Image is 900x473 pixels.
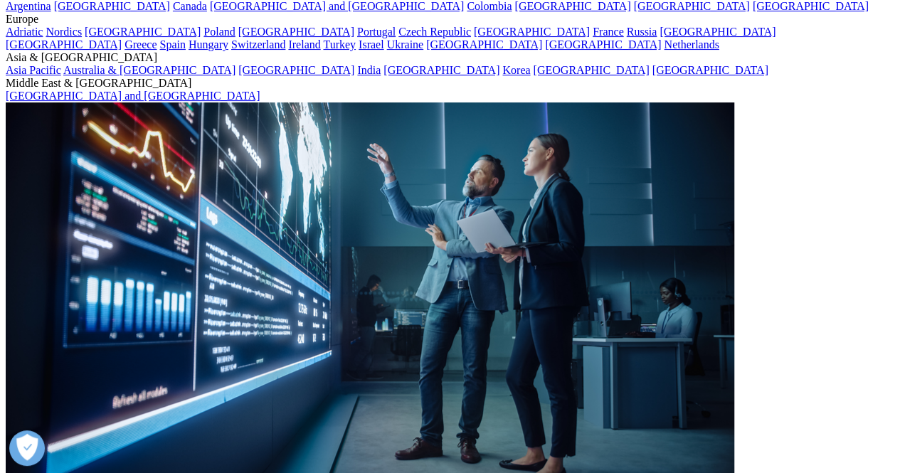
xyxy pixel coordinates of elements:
a: Ukraine [387,38,424,51]
a: [GEOGRAPHIC_DATA] [533,64,649,76]
div: Asia & [GEOGRAPHIC_DATA] [6,51,894,64]
a: Korea [502,64,530,76]
a: India [357,64,381,76]
a: Portugal [357,26,396,38]
a: [GEOGRAPHIC_DATA] [652,64,768,76]
a: Czech Republic [398,26,471,38]
a: Hungary [189,38,228,51]
a: [GEOGRAPHIC_DATA] [426,38,542,51]
a: [GEOGRAPHIC_DATA] [238,26,354,38]
a: [GEOGRAPHIC_DATA] [383,64,499,76]
a: Russia [627,26,657,38]
a: Israel [359,38,384,51]
a: France [593,26,624,38]
a: [GEOGRAPHIC_DATA] [545,38,661,51]
a: Poland [203,26,235,38]
a: Switzerland [231,38,285,51]
a: Netherlands [664,38,719,51]
button: Open Preferences [9,430,45,466]
a: [GEOGRAPHIC_DATA] [238,64,354,76]
a: Nordics [46,26,82,38]
a: [GEOGRAPHIC_DATA] and [GEOGRAPHIC_DATA] [6,90,260,102]
a: Spain [159,38,185,51]
a: [GEOGRAPHIC_DATA] [660,26,775,38]
a: [GEOGRAPHIC_DATA] [85,26,201,38]
div: Europe [6,13,894,26]
a: Adriatic [6,26,43,38]
div: Middle East & [GEOGRAPHIC_DATA] [6,77,894,90]
a: Australia & [GEOGRAPHIC_DATA] [63,64,235,76]
a: Turkey [323,38,356,51]
a: [GEOGRAPHIC_DATA] [6,38,122,51]
a: Asia Pacific [6,64,61,76]
a: [GEOGRAPHIC_DATA] [474,26,590,38]
a: Greece [125,38,157,51]
a: Ireland [288,38,320,51]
